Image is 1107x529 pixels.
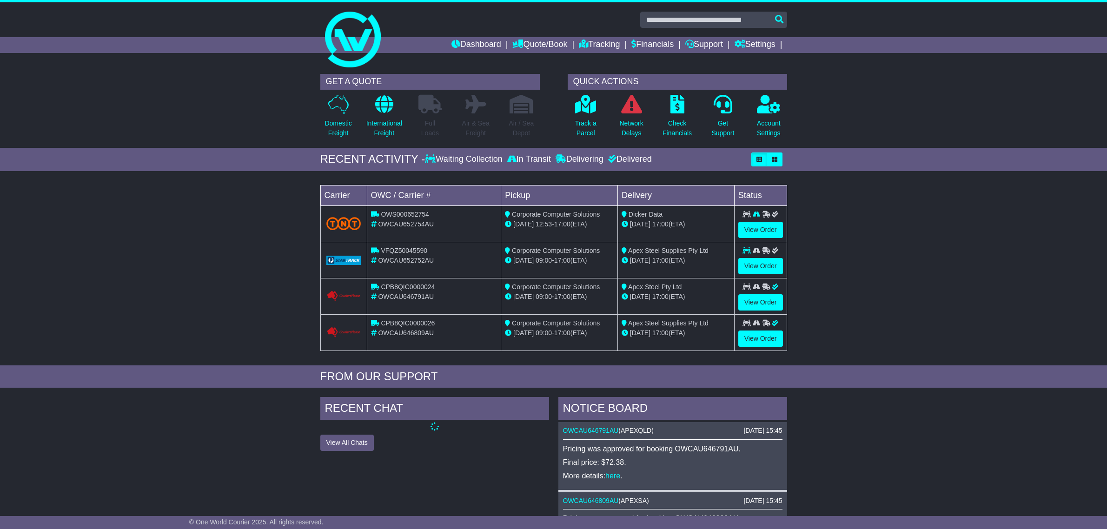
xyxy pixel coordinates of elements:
div: [DATE] 15:45 [743,497,782,505]
span: 09:00 [536,329,552,337]
p: Air / Sea Depot [509,119,534,138]
td: Carrier [320,185,367,205]
span: 17:00 [652,257,669,264]
span: 17:00 [554,329,570,337]
td: Pickup [501,185,618,205]
p: Full Loads [418,119,442,138]
img: GetCarrierServiceLogo [326,327,361,338]
p: Track a Parcel [575,119,597,138]
span: Apex Steel Supplies Pty Ltd [628,319,709,327]
span: Apex Steel Pty Ltd [628,283,682,291]
button: View All Chats [320,435,374,451]
div: GET A QUOTE [320,74,540,90]
span: VFQZ50045590 [381,247,427,254]
span: [DATE] [513,329,534,337]
span: OWCAU652754AU [378,220,434,228]
div: Waiting Collection [425,154,504,165]
span: OWCAU646791AU [378,293,434,300]
span: [DATE] [513,257,534,264]
div: (ETA) [622,256,730,265]
span: [DATE] [630,257,650,264]
img: TNT_Domestic.png [326,217,361,230]
div: - (ETA) [505,292,614,302]
a: OWCAU646791AU [563,427,619,434]
a: View Order [738,258,783,274]
a: NetworkDelays [619,94,643,143]
td: Status [734,185,787,205]
p: Air & Sea Freight [462,119,490,138]
span: 09:00 [536,257,552,264]
a: DomesticFreight [324,94,352,143]
td: Delivery [617,185,734,205]
div: - (ETA) [505,256,614,265]
a: Dashboard [451,37,501,53]
span: 17:00 [652,329,669,337]
a: CheckFinancials [662,94,692,143]
span: 09:00 [536,293,552,300]
div: (ETA) [622,219,730,229]
span: 17:00 [652,293,669,300]
div: FROM OUR SUPPORT [320,370,787,384]
a: AccountSettings [756,94,781,143]
div: (ETA) [622,292,730,302]
span: OWCAU652752AU [378,257,434,264]
p: International Freight [366,119,402,138]
span: [DATE] [513,220,534,228]
span: Corporate Computer Solutions [512,319,600,327]
a: GetSupport [711,94,735,143]
a: Tracking [579,37,620,53]
p: Domestic Freight [325,119,351,138]
div: RECENT ACTIVITY - [320,152,425,166]
p: Check Financials [663,119,692,138]
div: ( ) [563,497,782,505]
p: Final price: $72.38. [563,458,782,467]
div: NOTICE BOARD [558,397,787,422]
a: InternationalFreight [366,94,403,143]
a: here [605,472,620,480]
span: Corporate Computer Solutions [512,247,600,254]
div: ( ) [563,427,782,435]
div: Delivered [606,154,652,165]
span: 17:00 [554,220,570,228]
span: 17:00 [554,293,570,300]
a: Financials [631,37,674,53]
span: Corporate Computer Solutions [512,283,600,291]
p: More details: . [563,471,782,480]
p: Pricing was approved for booking OWCAU646809AU. [563,514,782,523]
p: Network Delays [619,119,643,138]
div: RECENT CHAT [320,397,549,422]
span: [DATE] [513,293,534,300]
span: OWS000652754 [381,211,429,218]
a: Support [685,37,723,53]
p: Account Settings [757,119,781,138]
img: GetCarrierServiceLogo [326,256,361,265]
span: CPB8QIC0000026 [381,319,435,327]
p: Get Support [711,119,734,138]
a: Settings [735,37,776,53]
span: [DATE] [630,220,650,228]
span: APEXQLD [621,427,651,434]
div: QUICK ACTIONS [568,74,787,90]
div: [DATE] 15:45 [743,427,782,435]
div: Delivering [553,154,606,165]
div: In Transit [505,154,553,165]
span: Apex Steel Supplies Pty Ltd [628,247,709,254]
td: OWC / Carrier # [367,185,501,205]
a: View Order [738,222,783,238]
span: CPB8QIC0000024 [381,283,435,291]
img: GetCarrierServiceLogo [326,291,361,302]
a: Quote/Book [512,37,567,53]
a: View Order [738,294,783,311]
span: Dicker Data [629,211,663,218]
a: OWCAU646809AU [563,497,619,504]
span: 17:00 [554,257,570,264]
a: Track aParcel [575,94,597,143]
span: [DATE] [630,293,650,300]
span: APEXSA [621,497,647,504]
span: © One World Courier 2025. All rights reserved. [189,518,324,526]
span: OWCAU646809AU [378,329,434,337]
div: (ETA) [622,328,730,338]
span: 17:00 [652,220,669,228]
span: Corporate Computer Solutions [512,211,600,218]
p: Pricing was approved for booking OWCAU646791AU. [563,444,782,453]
